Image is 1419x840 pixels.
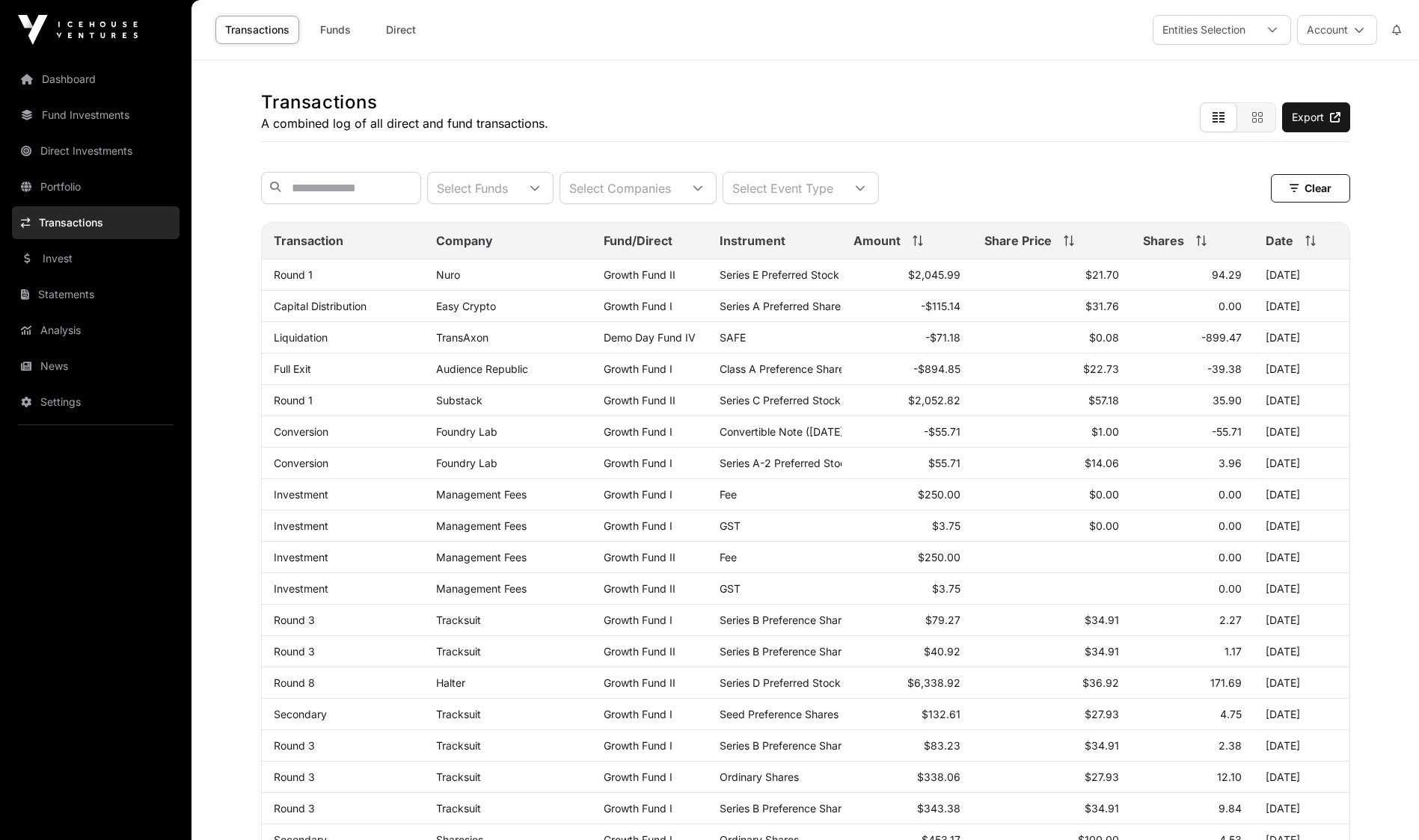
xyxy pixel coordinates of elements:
[1143,232,1184,250] span: Shares
[436,519,580,532] p: Management Fees
[720,268,839,281] span: Series E Preferred Stock
[720,802,853,815] span: Series B Preference Shares
[1212,268,1242,281] span: 94.29
[1254,605,1349,636] td: [DATE]
[604,739,672,752] a: Growth Fund I
[720,676,841,689] span: Series D Preferred Stock
[1254,479,1349,510] td: [DATE]
[604,232,672,250] span: Fund/Direct
[1210,676,1242,689] span: 171.69
[436,802,481,815] a: Tracksuit
[1254,291,1349,322] td: [DATE]
[1089,519,1119,532] span: $0.00
[604,551,675,563] a: Growth Fund II
[1254,793,1349,824] td: [DATE]
[1089,331,1119,344] span: $0.08
[12,278,180,311] a: Statements
[720,362,850,375] span: Class A Preference Shares
[428,173,517,203] div: Select Funds
[1219,551,1242,563] span: 0.00
[1219,582,1242,595] span: 0.00
[720,770,799,783] span: Ordinary Shares
[604,676,675,689] a: Growth Fund II
[12,135,180,167] a: Direct Investments
[720,425,848,438] span: Convertible Note ([DATE])
[436,268,460,281] a: Nuro
[436,551,580,563] p: Management Fees
[1083,362,1119,375] span: $22.73
[261,90,548,114] h1: Transactions
[1271,174,1350,203] button: Clear
[1219,739,1242,752] span: 2.38
[1212,425,1242,438] span: -55.71
[720,232,785,250] span: Instrument
[1201,331,1242,344] span: -899.47
[720,645,853,658] span: Series B Preference Shares
[274,645,315,658] a: Round 3
[842,448,972,479] td: $55.71
[842,479,972,510] td: $250.00
[604,394,675,407] a: Growth Fund II
[842,636,972,667] td: $40.92
[12,170,180,203] a: Portfolio
[436,300,496,312] a: Easy Crypto
[274,300,367,312] a: Capital Distribution
[720,331,746,344] span: SAFE
[18,15,138,45] img: Icehouse Ventures Logo
[1344,768,1419,840] div: Chat Widget
[604,331,696,344] a: Demo Day Fund IV
[720,394,841,407] span: Series C Preferred Stock
[1207,362,1242,375] span: -39.38
[274,488,328,501] a: Investment
[604,582,675,595] a: Growth Fund II
[1254,416,1349,448] td: [DATE]
[1219,457,1242,469] span: 3.96
[436,425,497,438] a: Foundry Lab
[842,259,972,291] td: $2,045.99
[720,739,853,752] span: Series B Preference Shares
[842,385,972,416] td: $2,052.82
[604,457,672,469] a: Growth Fund I
[1085,300,1119,312] span: $31.76
[1297,15,1377,45] button: Account
[1085,457,1119,469] span: $14.06
[274,425,328,438] a: Conversion
[720,488,737,501] span: Fee
[1254,542,1349,573] td: [DATE]
[1217,770,1242,783] span: 12.10
[1254,573,1349,605] td: [DATE]
[274,551,328,563] a: Investment
[215,16,299,44] a: Transactions
[274,331,328,344] a: Liquidation
[1254,636,1349,667] td: [DATE]
[560,173,680,203] div: Select Companies
[842,762,972,793] td: $338.06
[436,457,497,469] a: Foundry Lab
[604,519,672,532] a: Growth Fund I
[1254,259,1349,291] td: [DATE]
[1254,730,1349,762] td: [DATE]
[1254,353,1349,385] td: [DATE]
[12,99,180,132] a: Fund Investments
[842,667,972,699] td: $6,338.92
[261,114,548,132] p: A combined log of all direct and fund transactions.
[842,542,972,573] td: $250.00
[1085,645,1119,658] span: $34.91
[1085,739,1119,752] span: $34.91
[604,425,672,438] a: Growth Fund I
[12,63,180,96] a: Dashboard
[842,605,972,636] td: $79.27
[1085,614,1119,626] span: $34.91
[842,730,972,762] td: $83.23
[853,232,901,250] span: Amount
[1219,614,1242,626] span: 2.27
[274,802,315,815] a: Round 3
[1082,676,1119,689] span: $36.92
[984,232,1052,250] span: Share Price
[436,362,528,375] a: Audience Republic
[436,488,580,501] p: Management Fees
[604,708,672,720] a: Growth Fund I
[12,386,180,419] a: Settings
[1219,488,1242,501] span: 0.00
[842,353,972,385] td: -$894.85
